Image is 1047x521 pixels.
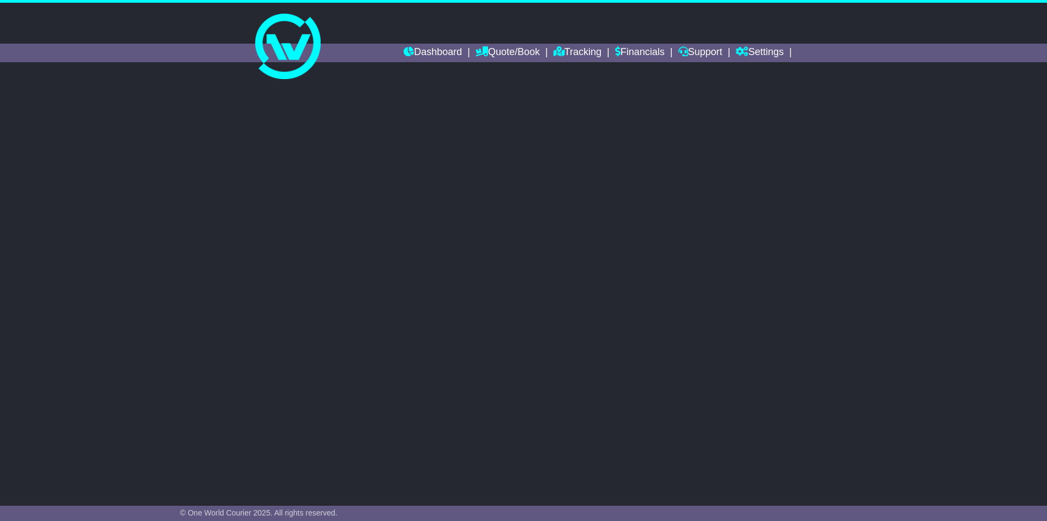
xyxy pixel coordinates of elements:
a: Tracking [553,44,601,62]
a: Support [678,44,723,62]
span: © One World Courier 2025. All rights reserved. [180,508,338,517]
a: Dashboard [404,44,462,62]
a: Settings [736,44,784,62]
a: Financials [615,44,665,62]
a: Quote/Book [476,44,540,62]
